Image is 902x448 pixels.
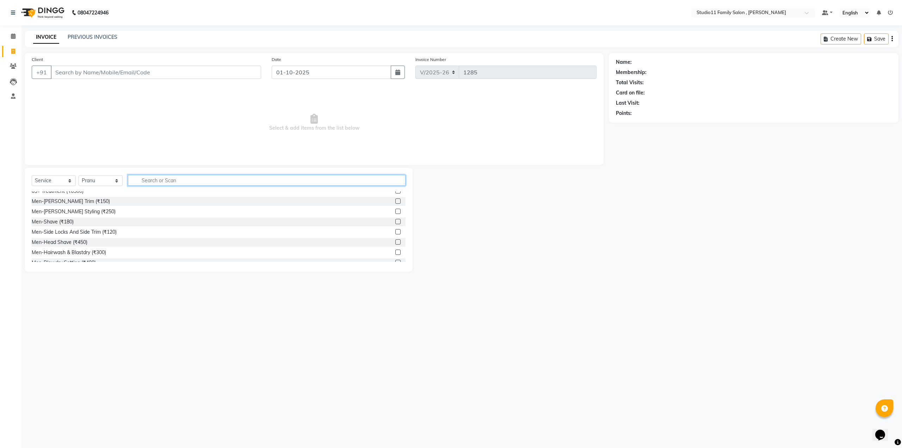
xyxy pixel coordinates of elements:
[616,110,632,117] div: Points:
[32,218,74,226] div: Men-Shave (₹180)
[616,99,640,107] div: Last Visit:
[32,87,597,158] span: Select & add items from the list below
[616,79,644,86] div: Total Visits:
[68,34,117,40] a: PREVIOUS INVOICES
[32,239,87,246] div: Men-Head Shave (₹450)
[51,66,261,79] input: Search by Name/Mobile/Email/Code
[872,420,895,441] iframe: chat widget
[128,175,406,186] input: Search or Scan
[821,33,861,44] button: Create New
[78,3,109,23] b: 08047224946
[32,228,117,236] div: Men-Side Locks And Side Trim (₹120)
[616,89,645,97] div: Card on file:
[616,59,632,66] div: Name:
[32,249,106,256] div: Men-Hairwash & Blastdry (₹300)
[18,3,66,23] img: logo
[32,188,84,195] div: o3+ Treatment (₹6500)
[32,56,43,63] label: Client
[33,31,59,44] a: INVOICE
[616,69,647,76] div: Membership:
[32,208,116,215] div: Men-[PERSON_NAME] Styling (₹250)
[32,259,96,266] div: Men-Blowdry Setting (₹400)
[32,198,110,205] div: Men-[PERSON_NAME] Trim (₹150)
[272,56,281,63] label: Date
[864,33,889,44] button: Save
[32,66,51,79] button: +91
[415,56,446,63] label: Invoice Number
